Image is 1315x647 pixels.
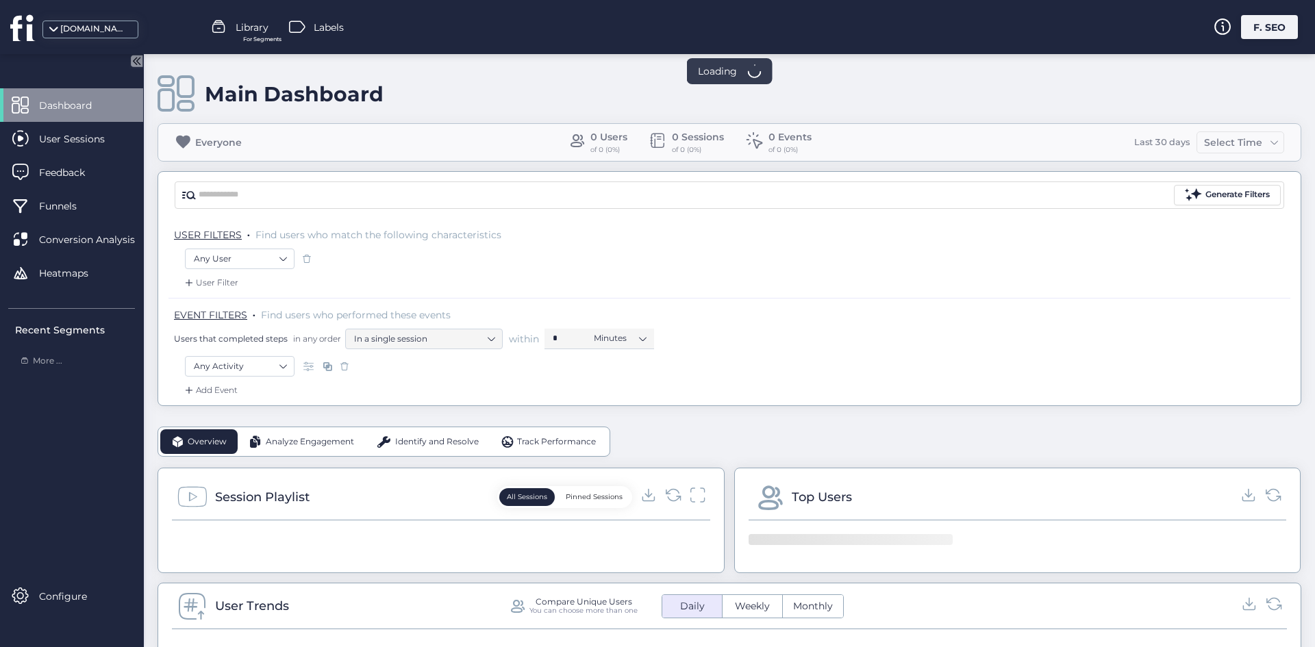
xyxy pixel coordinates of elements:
span: Users that completed steps [174,333,288,344]
nz-select-item: Any Activity [194,356,286,377]
span: in any order [290,333,341,344]
span: Configure [39,589,108,604]
div: Generate Filters [1205,188,1270,201]
nz-select-item: Minutes [594,328,646,348]
button: Daily [662,595,722,618]
span: Monthly [785,599,841,613]
span: EVENT FILTERS [174,309,247,321]
span: USER FILTERS [174,229,242,241]
span: Overview [188,435,227,448]
span: For Segments [243,35,281,44]
nz-select-item: Any User [194,249,286,269]
button: All Sessions [499,488,555,506]
span: Labels [314,20,344,35]
div: You can choose more than one [529,606,638,615]
span: Dashboard [39,98,112,113]
div: Session Playlist [215,487,310,507]
button: Monthly [783,595,843,618]
button: Weekly [723,595,782,618]
span: Loading [698,64,737,79]
div: F. SEO [1241,15,1298,39]
div: Add Event [182,383,238,397]
span: User Sessions [39,131,125,147]
div: User Filter [182,276,238,290]
nz-select-item: In a single session [354,329,494,349]
span: Daily [672,599,713,613]
span: . [247,226,250,240]
div: Main Dashboard [205,81,384,107]
span: More ... [33,355,62,368]
span: Identify and Resolve [395,435,479,448]
div: Recent Segments [15,322,135,338]
span: Funnels [39,199,97,214]
span: Track Performance [517,435,596,448]
span: Analyze Engagement [266,435,354,448]
div: User Trends [215,596,289,616]
span: Conversion Analysis [39,232,155,247]
span: Find users who performed these events [261,309,451,321]
span: Find users who match the following characteristics [255,229,501,241]
div: Top Users [792,487,852,507]
span: Feedback [39,165,105,180]
span: Weekly [727,599,778,613]
div: [DOMAIN_NAME] [60,23,129,36]
span: within [509,332,539,346]
span: Heatmaps [39,266,109,281]
span: . [253,306,255,320]
button: Pinned Sessions [558,488,630,506]
button: Generate Filters [1174,185,1281,205]
div: Compare Unique Users [536,597,632,606]
span: Library [236,20,268,35]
